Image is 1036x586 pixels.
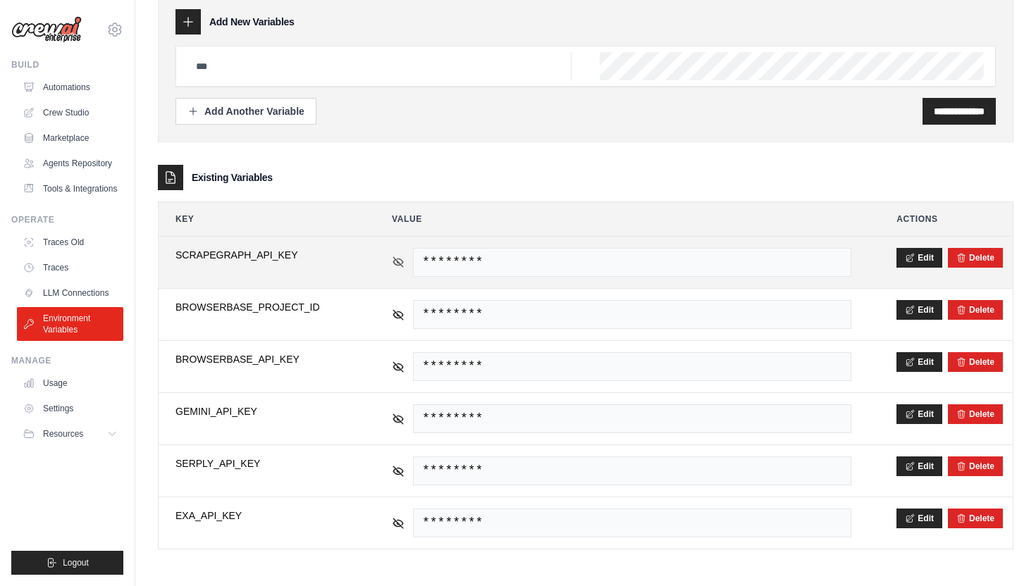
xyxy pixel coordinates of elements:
[11,355,123,366] div: Manage
[11,551,123,575] button: Logout
[17,282,123,304] a: LLM Connections
[43,428,83,440] span: Resources
[17,76,123,99] a: Automations
[187,104,304,118] div: Add Another Variable
[956,461,994,472] button: Delete
[175,98,316,125] button: Add Another Variable
[17,152,123,175] a: Agents Repository
[11,214,123,225] div: Operate
[896,404,942,424] button: Edit
[956,513,994,524] button: Delete
[17,372,123,394] a: Usage
[63,557,89,568] span: Logout
[956,304,994,316] button: Delete
[375,202,868,236] th: Value
[17,231,123,254] a: Traces Old
[192,170,273,185] h3: Existing Variables
[175,509,347,523] span: EXA_API_KEY
[11,59,123,70] div: Build
[17,397,123,420] a: Settings
[159,202,364,236] th: Key
[956,252,994,263] button: Delete
[17,101,123,124] a: Crew Studio
[896,509,942,528] button: Edit
[17,307,123,341] a: Environment Variables
[896,248,942,268] button: Edit
[956,409,994,420] button: Delete
[17,256,123,279] a: Traces
[17,127,123,149] a: Marketplace
[175,404,347,418] span: GEMINI_API_KEY
[956,356,994,368] button: Delete
[17,423,123,445] button: Resources
[175,248,347,262] span: SCRAPEGRAPH_API_KEY
[17,177,123,200] a: Tools & Integrations
[175,300,347,314] span: BROWSERBASE_PROJECT_ID
[175,352,347,366] span: BROWSERBASE_API_KEY
[209,15,295,29] h3: Add New Variables
[11,16,82,43] img: Logo
[175,456,347,470] span: SERPLY_API_KEY
[896,456,942,476] button: Edit
[896,352,942,372] button: Edit
[896,300,942,320] button: Edit
[880,202,1013,236] th: Actions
